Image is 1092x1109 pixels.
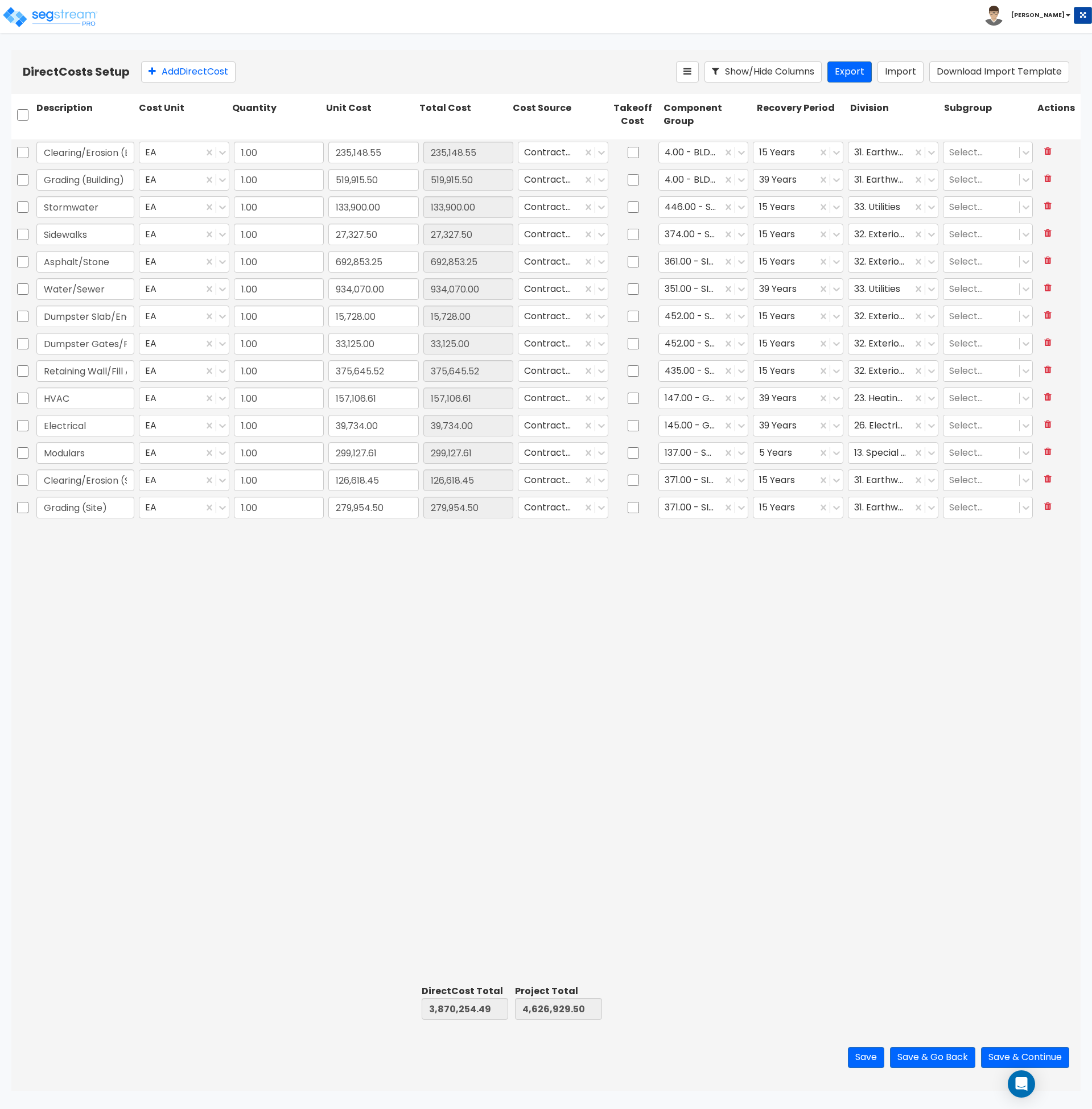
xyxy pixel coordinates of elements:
button: Show/Hide Columns [704,61,822,83]
div: Cost Source [510,100,604,130]
div: 452.00 - SITE TRASH ENCLOSURES [658,333,749,354]
div: 31. Earthwork [848,497,938,518]
div: Total Cost [417,100,510,130]
div: 374.00 - SITE CONCRETE PATHS/SIDEWALKS [658,224,749,245]
div: Cost Unit [137,100,230,130]
div: 23. Heating, Ventilating, and Air Conditioning (HVAC) [848,387,938,409]
div: Contractor Cost [518,469,608,491]
div: 15 Years [753,224,843,245]
div: 33. Utilities [848,278,938,300]
div: EA [139,333,229,354]
div: Project Total [515,985,601,998]
button: Delete Row [1037,497,1058,517]
div: EA [139,415,229,436]
div: 351.00 - SITE INCOMING PLUMBING [658,278,749,300]
b: Direct Costs Setup [23,64,130,80]
div: 32. Exterior Improvements [848,333,938,354]
div: Contractor Cost [518,278,608,300]
div: Description [34,100,137,130]
div: EA [139,169,229,191]
div: Contractor Cost [518,169,608,191]
div: 15 Years [753,196,843,218]
div: 4.00 - BLDG CLEARING, GRADING, & EXCAVATION [658,169,749,191]
div: EA [139,278,229,300]
div: EA [139,251,229,273]
div: Contractor Cost [518,442,608,464]
div: 32. Exterior Improvements [848,224,938,245]
div: 15 Years [753,333,843,354]
button: Reorder Items [676,61,699,83]
button: Delete Row [1037,442,1058,462]
button: Delete Row [1037,469,1058,489]
img: logo_pro_r.png [2,6,98,28]
div: 15 Years [753,306,843,327]
div: EA [139,442,229,464]
button: Download Import Template [929,61,1069,83]
div: Division [848,100,941,130]
div: Contractor Cost [518,360,608,382]
div: 39 Years [753,415,843,436]
button: Delete Row [1037,224,1058,244]
b: [PERSON_NAME] [1011,11,1065,19]
div: Contractor Cost [518,415,608,436]
button: Import [877,61,924,83]
button: Delete Row [1037,278,1058,298]
div: 39 Years [753,278,843,300]
div: 371.00 - SITE CLEARING, GRADING, & EXCAVATION [658,497,749,518]
div: 452.00 - SITE TRASH ENCLOSURES [658,306,749,327]
div: 145.00 - GENERAL ELECTRICAL [658,415,749,436]
div: 4.00 - BLDG CLEARING, GRADING, & EXCAVATION [658,142,749,163]
div: 15 Years [753,360,843,382]
div: Direct Cost Total [422,985,508,998]
button: Save & Continue [981,1047,1069,1068]
div: 446.00 - SITE STORM DRAINAGE [658,196,749,218]
div: 137.00 - SPECIALTIES [658,442,749,464]
div: 15 Years [753,251,843,273]
button: Delete Row [1037,333,1058,353]
div: EA [139,306,229,327]
div: 32. Exterior Improvements [848,306,938,327]
button: Delete Row [1037,387,1058,407]
div: EA [139,387,229,409]
button: Delete Row [1037,306,1058,325]
div: EA [139,469,229,491]
div: Unit Cost [324,100,417,130]
div: 147.00 - GENERAL HVAC EQUIPMENT/DUCTWORK [658,387,749,409]
button: Delete Row [1037,251,1058,271]
div: 361.00 - SITE ASPHALT PAVING [658,251,749,273]
img: avatar.png [984,6,1004,26]
div: 5 Years [753,442,843,464]
div: Contractor Cost [518,251,608,273]
div: 31. Earthwork [848,142,938,163]
div: EA [139,196,229,218]
div: 15 Years [753,469,843,491]
div: Recovery Period [755,100,848,130]
button: Delete Row [1037,142,1058,162]
div: 33. Utilities [848,196,938,218]
div: 39 Years [753,387,843,409]
div: Component Group [661,100,755,130]
div: 26. Electrical [848,415,938,436]
div: 32. Exterior Improvements [848,360,938,382]
div: Open Intercom Messenger [1008,1070,1035,1098]
div: Contractor Cost [518,142,608,163]
button: Delete Row [1037,169,1058,189]
div: EA [139,224,229,245]
div: Contractor Cost [518,196,608,218]
div: Subgroup [942,100,1035,130]
div: Contractor Cost [518,387,608,409]
button: Delete Row [1037,360,1058,380]
div: Actions [1035,100,1081,130]
div: EA [139,497,229,518]
div: 31. Earthwork [848,169,938,191]
div: EA [139,142,229,163]
button: Delete Row [1037,415,1058,435]
button: Delete Row [1037,196,1058,216]
div: Contractor Cost [518,333,608,354]
button: Save [848,1047,884,1068]
div: 15 Years [753,497,843,518]
div: Contractor Cost [518,497,608,518]
div: EA [139,360,229,382]
button: AddDirectCost [141,61,236,83]
div: 13. Special Construction [848,442,938,464]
